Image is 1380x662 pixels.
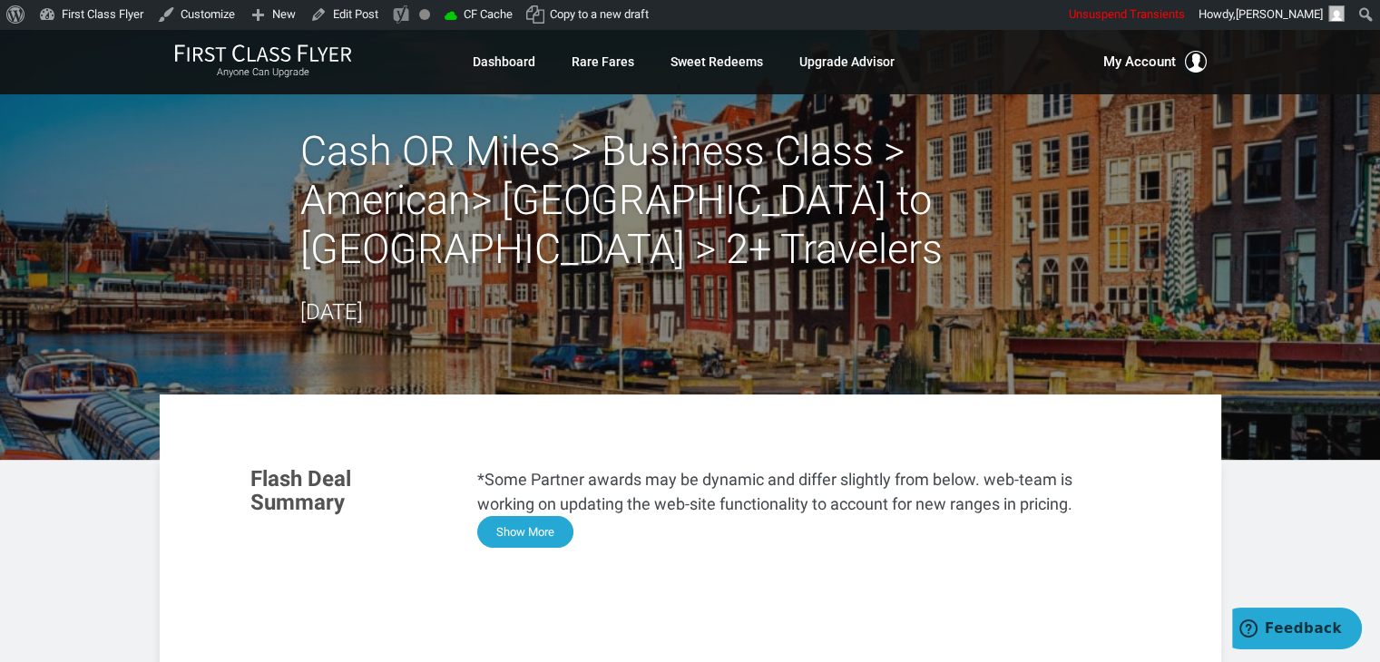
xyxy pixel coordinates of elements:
[799,45,895,78] a: Upgrade Advisor
[174,44,352,80] a: First Class FlyerAnyone Can Upgrade
[1232,608,1362,653] iframe: Opens a widget where you can find more information
[174,66,352,79] small: Anyone Can Upgrade
[250,467,450,515] h3: Flash Deal Summary
[477,467,1130,516] p: *Some Partner awards may be dynamic and differ slightly from below. web-team is working on updati...
[1103,51,1176,73] span: My Account
[572,45,634,78] a: Rare Fares
[1069,7,1185,21] span: Unsuspend Transients
[477,516,573,548] button: Show More
[670,45,763,78] a: Sweet Redeems
[1103,51,1207,73] button: My Account
[300,299,363,325] time: [DATE]
[174,44,352,63] img: First Class Flyer
[1236,7,1323,21] span: [PERSON_NAME]
[300,127,1081,274] h2: Cash OR Miles > Business Class > American> [GEOGRAPHIC_DATA] to [GEOGRAPHIC_DATA] > 2+ Travelers
[473,45,535,78] a: Dashboard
